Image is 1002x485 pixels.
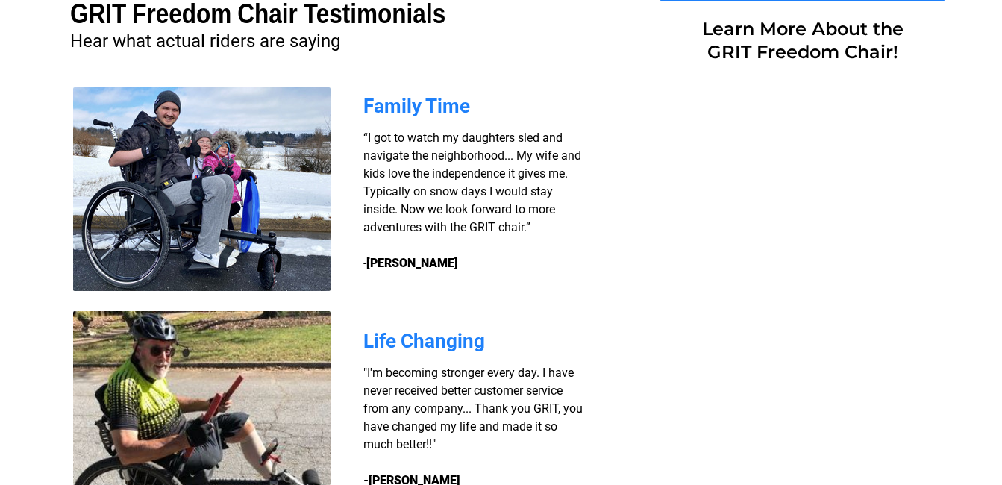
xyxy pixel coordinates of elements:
span: Hear what actual riders are saying [70,31,340,51]
span: "I'm becoming stronger every day. I have never received better customer service from any company.... [363,366,583,451]
span: Family Time [363,95,470,117]
span: “I got to watch my daughters sled and navigate the neighborhood... My wife and kids love the inde... [363,131,581,270]
strong: [PERSON_NAME] [366,256,458,270]
span: Life Changing [363,330,485,352]
iframe: Form 0 [685,72,920,184]
span: Learn More About the GRIT Freedom Chair! [702,18,904,63]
